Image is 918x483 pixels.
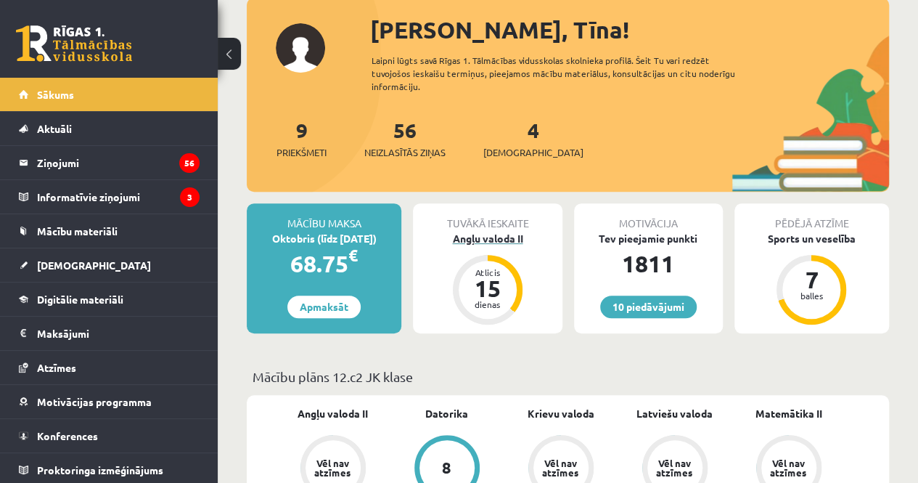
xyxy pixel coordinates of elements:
[37,122,72,135] span: Aktuāli
[790,268,833,291] div: 7
[37,88,74,101] span: Sākums
[19,419,200,452] a: Konferences
[734,231,889,327] a: Sports un veselība 7 balles
[372,54,757,93] div: Laipni lūgts savā Rīgas 1. Tālmācības vidusskolas skolnieka profilā. Šeit Tu vari redzēt tuvojošo...
[19,351,200,384] a: Atzīmes
[483,117,583,160] a: 4[DEMOGRAPHIC_DATA]
[425,406,468,421] a: Datorika
[247,246,401,281] div: 68.75
[483,145,583,160] span: [DEMOGRAPHIC_DATA]
[348,245,358,266] span: €
[413,203,562,231] div: Tuvākā ieskaite
[734,231,889,246] div: Sports un veselība
[364,145,446,160] span: Neizlasītās ziņas
[37,429,98,442] span: Konferences
[734,203,889,231] div: Pēdējā atzīme
[180,187,200,207] i: 3
[37,395,152,408] span: Motivācijas programma
[364,117,446,160] a: 56Neizlasītās ziņas
[287,296,361,318] a: Apmaksāt
[37,259,151,272] span: [DEMOGRAPHIC_DATA]
[37,317,200,350] legend: Maksājumi
[276,145,327,160] span: Priekšmeti
[19,146,200,179] a: Ziņojumi56
[574,246,723,281] div: 1811
[466,277,509,300] div: 15
[790,291,833,300] div: balles
[769,458,809,477] div: Vēl nav atzīmes
[37,361,76,374] span: Atzīmes
[247,203,401,231] div: Mācību maksa
[16,25,132,62] a: Rīgas 1. Tālmācības vidusskola
[19,78,200,111] a: Sākums
[253,367,883,386] p: Mācību plāns 12.c2 JK klase
[655,458,695,477] div: Vēl nav atzīmes
[276,117,327,160] a: 9Priekšmeti
[37,146,200,179] legend: Ziņojumi
[442,460,451,476] div: 8
[298,406,368,421] a: Angļu valoda II
[466,300,509,309] div: dienas
[37,180,200,214] legend: Informatīvie ziņojumi
[247,231,401,246] div: Oktobris (līdz [DATE])
[413,231,562,246] div: Angļu valoda II
[541,458,581,477] div: Vēl nav atzīmes
[37,463,163,476] span: Proktoringa izmēģinājums
[466,268,509,277] div: Atlicis
[600,296,697,318] a: 10 piedāvājumi
[528,406,594,421] a: Krievu valoda
[574,203,723,231] div: Motivācija
[313,458,353,477] div: Vēl nav atzīmes
[19,112,200,145] a: Aktuāli
[19,248,200,282] a: [DEMOGRAPHIC_DATA]
[19,317,200,350] a: Maksājumi
[574,231,723,246] div: Tev pieejamie punkti
[19,385,200,418] a: Motivācijas programma
[37,224,118,238] span: Mācību materiāli
[370,12,889,47] div: [PERSON_NAME], Tīna!
[37,293,123,306] span: Digitālie materiāli
[413,231,562,327] a: Angļu valoda II Atlicis 15 dienas
[19,180,200,214] a: Informatīvie ziņojumi3
[636,406,713,421] a: Latviešu valoda
[19,214,200,248] a: Mācību materiāli
[179,153,200,173] i: 56
[19,283,200,316] a: Digitālie materiāli
[755,406,822,421] a: Matemātika II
